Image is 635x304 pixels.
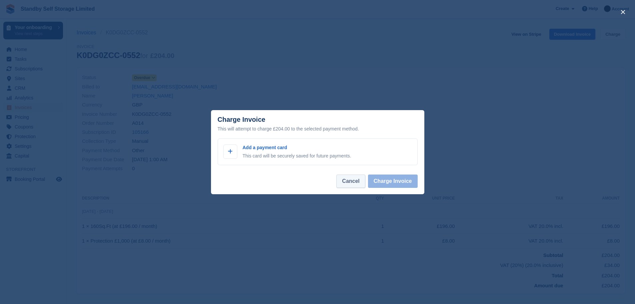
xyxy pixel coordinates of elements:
[336,175,365,188] button: Cancel
[368,175,418,188] button: Charge Invoice
[243,144,351,151] p: Add a payment card
[618,7,628,17] button: close
[218,138,418,165] a: Add a payment card This card will be securely saved for future payments.
[218,116,418,133] div: Charge Invoice
[218,125,418,133] div: This will attempt to charge £204.00 to the selected payment method.
[243,153,351,160] p: This card will be securely saved for future payments.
